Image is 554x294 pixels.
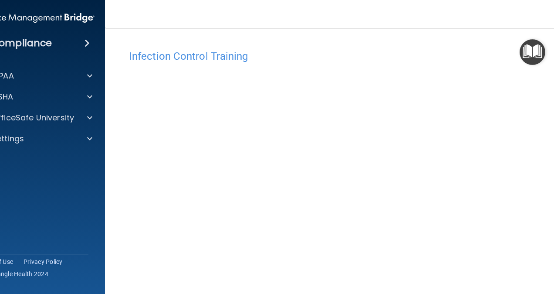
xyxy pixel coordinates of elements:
a: Privacy Policy [24,257,63,266]
button: Open Resource Center [520,39,545,65]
